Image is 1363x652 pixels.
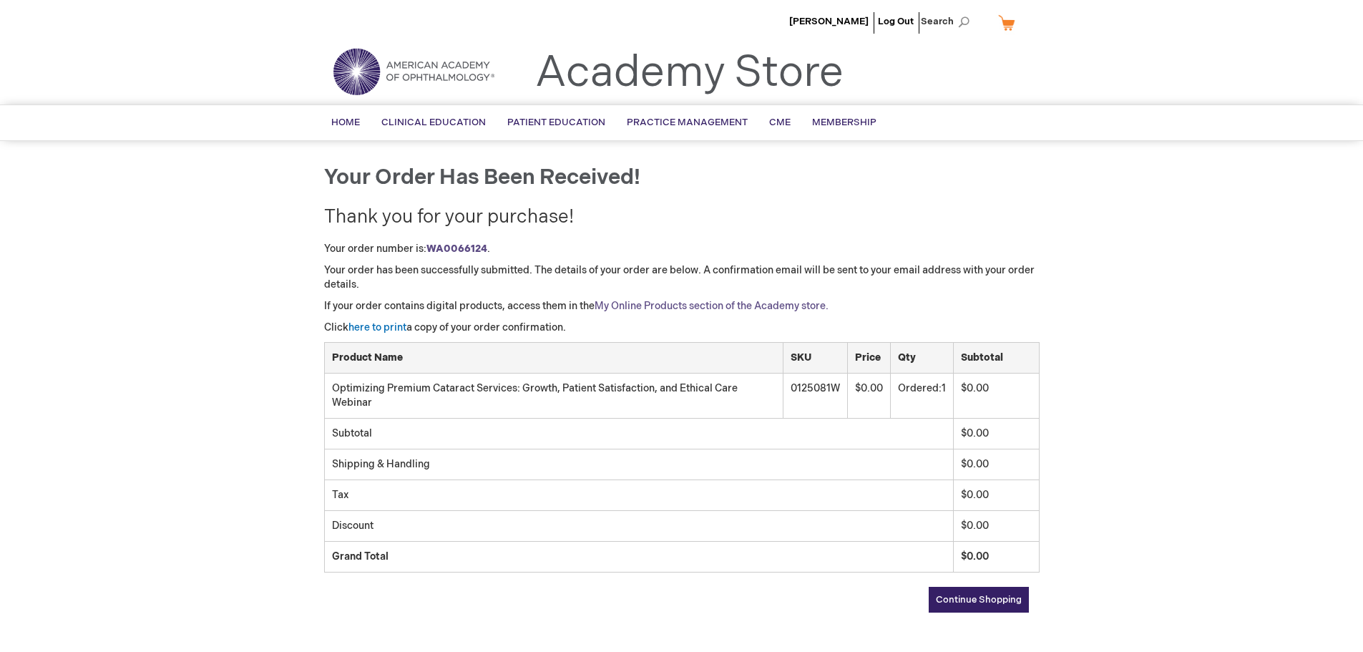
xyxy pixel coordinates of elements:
td: $0.00 [847,374,890,418]
td: Optimizing Premium Cataract Services: Growth, Patient Satisfaction, and Ethical Care Webinar [324,374,783,418]
td: $0.00 [953,480,1039,511]
a: here to print [348,321,406,334]
span: Patient Education [507,117,605,128]
td: Discount [324,511,953,542]
td: $0.00 [953,374,1039,418]
p: Your order number is: . [324,242,1040,256]
a: WA0066124 [426,243,487,255]
td: $0.00 [953,419,1039,449]
a: [PERSON_NAME] [789,16,869,27]
span: Your order has been received! [324,165,640,190]
span: Home [331,117,360,128]
th: Price [847,343,890,374]
p: Click a copy of your order confirmation. [324,321,1040,335]
td: 0125081W [783,374,847,418]
td: Tax [324,480,953,511]
span: Clinical Education [381,117,486,128]
a: My Online Products section of the Academy store. [595,300,829,312]
p: If your order contains digital products, access them in the [324,299,1040,313]
th: Qty [890,343,953,374]
td: 1 [890,374,953,418]
span: CME [769,117,791,128]
th: Product Name [324,343,783,374]
a: Academy Store [535,47,844,99]
th: SKU [783,343,847,374]
td: Subtotal [324,419,953,449]
a: Continue Shopping [929,587,1029,613]
span: Continue Shopping [936,594,1022,605]
p: Your order has been successfully submitted. The details of your order are below. A confirmation e... [324,263,1040,292]
span: Search [921,7,975,36]
td: $0.00 [953,511,1039,542]
h2: Thank you for your purchase! [324,208,1040,228]
td: Shipping & Handling [324,449,953,480]
td: $0.00 [953,449,1039,480]
a: Log Out [878,16,914,27]
td: Grand Total [324,542,953,573]
th: Subtotal [953,343,1039,374]
span: Membership [812,117,876,128]
td: $0.00 [953,542,1039,573]
span: Practice Management [627,117,748,128]
span: Ordered: [898,382,942,394]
